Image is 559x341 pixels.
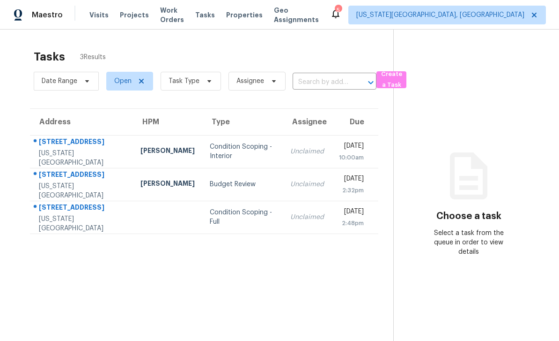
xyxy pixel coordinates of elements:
div: Unclaimed [290,212,324,222]
div: Condition Scoping - Interior [210,142,275,161]
th: Address [30,109,133,135]
input: Search by address [293,75,350,90]
span: Maestro [32,10,63,20]
div: [US_STATE][GEOGRAPHIC_DATA] [39,214,125,233]
span: Date Range [42,76,77,86]
div: 5 [335,6,341,15]
span: Visits [89,10,109,20]
div: 2:48pm [339,219,364,228]
div: Unclaimed [290,147,324,156]
th: Type [202,109,282,135]
span: Assignee [236,76,264,86]
div: [US_STATE][GEOGRAPHIC_DATA] [39,182,125,200]
button: Create a Task [376,71,406,88]
span: Geo Assignments [274,6,319,24]
div: [STREET_ADDRESS] [39,203,125,214]
div: Condition Scoping - Full [210,208,275,227]
span: Projects [120,10,149,20]
h2: Tasks [34,52,65,61]
h3: Choose a task [436,212,501,221]
div: Budget Review [210,180,275,189]
th: Due [331,109,378,135]
span: Open [114,76,132,86]
div: [STREET_ADDRESS] [39,170,125,182]
div: [PERSON_NAME] [140,146,195,158]
span: Task Type [169,76,199,86]
div: [PERSON_NAME] [140,179,195,190]
th: Assignee [283,109,331,135]
span: Tasks [195,12,215,18]
div: 10:00am [339,153,364,162]
div: [DATE] [339,141,364,153]
span: Create a Task [381,69,402,91]
div: Select a task from the queue in order to view details [431,228,507,257]
span: [US_STATE][GEOGRAPHIC_DATA], [GEOGRAPHIC_DATA] [356,10,524,20]
span: 3 Results [80,53,106,62]
span: Work Orders [160,6,184,24]
div: Unclaimed [290,180,324,189]
div: 2:32pm [339,186,364,195]
span: Properties [226,10,263,20]
button: Open [364,76,377,89]
div: [US_STATE][GEOGRAPHIC_DATA] [39,149,125,167]
div: [DATE] [339,207,364,219]
th: HPM [133,109,202,135]
div: [DATE] [339,174,364,186]
div: [STREET_ADDRESS] [39,137,125,149]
